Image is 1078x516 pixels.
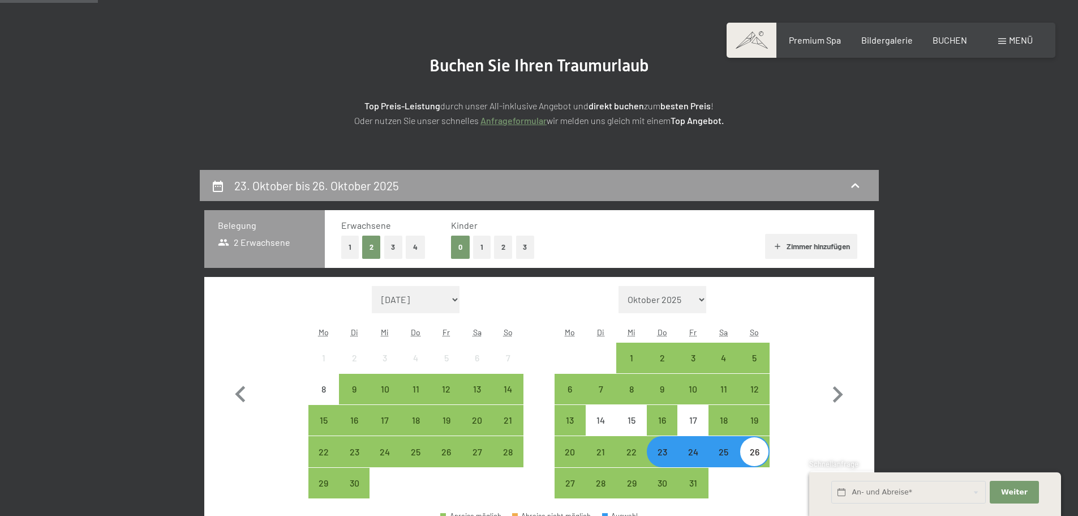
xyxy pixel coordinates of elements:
div: 10 [678,385,707,413]
button: 3 [516,236,535,259]
div: Anreise möglich [431,436,462,467]
div: Anreise möglich [739,436,770,467]
div: Anreise möglich [308,468,339,498]
div: Anreise nicht möglich [462,343,492,373]
div: Wed Oct 29 2025 [616,468,647,498]
strong: Top Preis-Leistung [364,100,440,111]
abbr: Freitag [443,327,450,337]
div: 27 [556,479,584,507]
strong: direkt buchen [589,100,644,111]
div: 15 [310,416,338,444]
div: Thu Oct 16 2025 [647,405,677,436]
div: Anreise möglich [708,343,739,373]
a: Bildergalerie [861,35,913,45]
div: Anreise möglich [308,436,339,467]
span: Weiter [1001,487,1028,497]
div: Thu Sep 11 2025 [401,374,431,404]
div: Sat Sep 06 2025 [462,343,492,373]
div: Anreise nicht möglich [431,343,462,373]
div: Mon Oct 06 2025 [555,374,585,404]
abbr: Montag [319,327,329,337]
div: Fri Sep 12 2025 [431,374,462,404]
div: 26 [740,447,768,476]
div: Wed Sep 24 2025 [370,436,400,467]
div: Mon Oct 27 2025 [555,468,585,498]
div: Anreise möglich [708,374,739,404]
div: Anreise möglich [739,405,770,436]
div: 28 [587,479,615,507]
abbr: Freitag [689,327,697,337]
a: Anfrageformular [480,115,547,126]
button: 1 [473,236,491,259]
div: Anreise möglich [339,436,370,467]
div: 21 [587,447,615,476]
div: Thu Sep 04 2025 [401,343,431,373]
div: Anreise möglich [401,405,431,436]
div: Sun Sep 28 2025 [492,436,523,467]
div: 8 [310,385,338,413]
strong: Top Angebot. [671,115,724,126]
div: Sun Oct 19 2025 [739,405,770,436]
div: 7 [587,385,615,413]
abbr: Samstag [473,327,482,337]
div: 29 [310,479,338,507]
div: Mon Oct 20 2025 [555,436,585,467]
abbr: Dienstag [351,327,358,337]
div: Fri Sep 19 2025 [431,405,462,436]
div: 10 [371,385,399,413]
abbr: Mittwoch [628,327,635,337]
div: Sat Oct 11 2025 [708,374,739,404]
div: Anreise möglich [647,374,677,404]
div: Anreise nicht möglich [339,343,370,373]
span: Buchen Sie Ihren Traumurlaub [430,56,649,75]
div: Tue Sep 16 2025 [339,405,370,436]
div: 6 [556,385,584,413]
div: 5 [432,353,461,382]
div: Anreise möglich [370,374,400,404]
div: 11 [710,385,738,413]
div: 12 [740,385,768,413]
div: Thu Sep 25 2025 [401,436,431,467]
div: Fri Sep 26 2025 [431,436,462,467]
div: Thu Oct 30 2025 [647,468,677,498]
div: Anreise möglich [401,436,431,467]
div: Fri Sep 05 2025 [431,343,462,373]
div: 30 [340,479,368,507]
div: Fri Oct 10 2025 [677,374,708,404]
div: Anreise möglich [555,436,585,467]
button: 2 [362,236,381,259]
div: Anreise nicht möglich [677,405,708,436]
div: Anreise möglich [647,343,677,373]
div: Anreise möglich [616,343,647,373]
span: Menü [1009,35,1033,45]
div: Anreise möglich [555,374,585,404]
div: Sat Sep 20 2025 [462,405,492,436]
div: 3 [371,353,399,382]
div: Tue Oct 21 2025 [586,436,616,467]
div: Fri Oct 31 2025 [677,468,708,498]
div: Mon Sep 15 2025 [308,405,339,436]
button: Vorheriger Monat [224,286,257,499]
div: 17 [371,416,399,444]
div: Sun Sep 14 2025 [492,374,523,404]
abbr: Montag [565,327,575,337]
span: Erwachsene [341,220,391,231]
div: 14 [587,416,615,444]
div: Thu Oct 02 2025 [647,343,677,373]
button: Weiter [990,481,1038,504]
abbr: Samstag [719,327,728,337]
span: BUCHEN [933,35,967,45]
div: 6 [463,353,491,382]
div: Wed Oct 08 2025 [616,374,647,404]
div: 16 [648,416,676,444]
div: Anreise möglich [616,374,647,404]
p: durch unser All-inklusive Angebot und zum ! Oder nutzen Sie unser schnelles wir melden uns gleich... [256,99,822,127]
div: 23 [648,447,676,476]
div: 22 [617,447,646,476]
div: Mon Sep 01 2025 [308,343,339,373]
div: 27 [463,447,491,476]
abbr: Sonntag [504,327,513,337]
strong: besten Preis [660,100,711,111]
div: Sun Oct 05 2025 [739,343,770,373]
div: 7 [493,353,522,382]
